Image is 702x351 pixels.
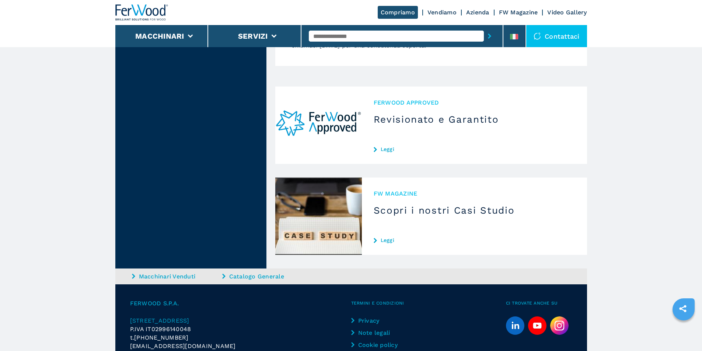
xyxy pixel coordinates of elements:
[484,28,495,45] button: submit-button
[374,189,575,198] span: FW MAGAZINE
[134,333,189,342] span: [PHONE_NUMBER]
[378,6,418,19] a: Compriamo
[351,329,413,337] a: Note legali
[130,342,236,350] span: [EMAIL_ADDRESS][DOMAIN_NAME]
[115,4,168,21] img: Ferwood
[130,326,191,333] span: P.IVA IT02996140048
[374,146,575,152] a: Leggi
[466,9,489,16] a: Azienda
[132,272,220,281] a: Macchinari Venduti
[674,299,692,318] a: sharethis
[275,178,362,255] img: Scopri i nostri Casi Studio
[238,32,268,41] button: Servizi
[351,299,506,308] span: Termini e condizioni
[547,9,587,16] a: Video Gallery
[135,32,184,41] button: Macchinari
[351,316,413,325] a: Privacy
[351,341,413,349] a: Cookie policy
[130,317,189,324] span: [STREET_ADDRESS]
[374,113,575,125] h3: Revisionato e Garantito
[374,98,575,107] span: Ferwood Approved
[374,237,575,243] a: Leggi
[526,25,587,47] div: Contattaci
[534,32,541,40] img: Contattaci
[528,316,546,335] a: youtube
[130,299,351,308] span: FERWOOD S.P.A.
[222,272,311,281] a: Catalogo Generale
[427,9,457,16] a: Vendiamo
[130,333,351,342] div: t.
[499,9,538,16] a: FW Magazine
[374,204,575,216] h3: Scopri i nostri Casi Studio
[130,316,351,325] a: [STREET_ADDRESS]
[671,318,696,345] iframe: Chat
[550,316,569,335] img: Instagram
[506,299,572,308] span: Ci trovate anche su
[275,87,362,164] img: Revisionato e Garantito
[506,316,524,335] a: linkedin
